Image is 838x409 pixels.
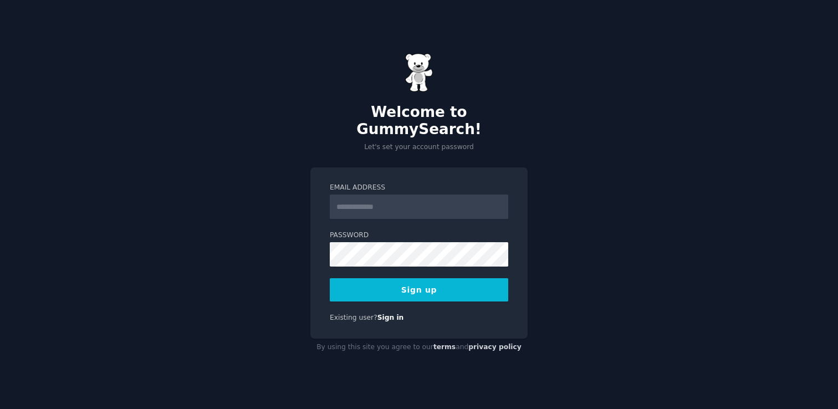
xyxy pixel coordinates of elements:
label: Email Address [330,183,508,193]
a: terms [433,343,456,351]
label: Password [330,231,508,241]
a: Sign in [377,314,404,321]
img: Gummy Bear [405,53,433,92]
div: By using this site you agree to our and [310,339,528,356]
p: Let's set your account password [310,142,528,152]
a: privacy policy [468,343,522,351]
button: Sign up [330,278,508,301]
h2: Welcome to GummySearch! [310,104,528,139]
span: Existing user? [330,314,377,321]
